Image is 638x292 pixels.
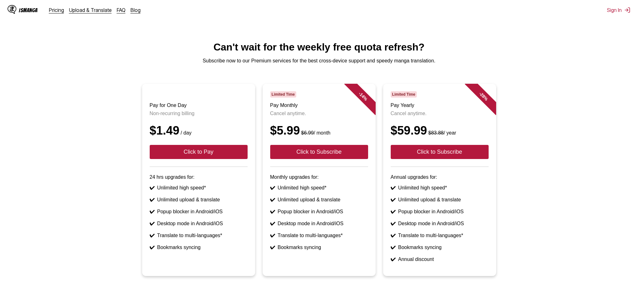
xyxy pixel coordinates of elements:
[270,233,368,238] li: Translate to multi-languages*
[391,245,489,250] li: Bookmarks syncing
[270,233,275,238] b: ✔
[69,7,112,13] a: Upload & Translate
[427,130,456,135] small: / year
[49,7,64,13] a: Pricing
[270,209,368,215] li: Popup blocker in Android/iOS
[344,77,382,115] div: - 14 %
[391,209,489,215] li: Popup blocker in Android/iOS
[270,209,275,214] b: ✔
[150,221,155,226] b: ✔
[150,245,155,250] b: ✔
[391,209,396,214] b: ✔
[270,197,368,203] li: Unlimited upload & translate
[391,221,489,226] li: Desktop mode in Android/iOS
[150,209,248,215] li: Popup blocker in Android/iOS
[150,145,248,159] button: Click to Pay
[391,257,396,262] b: ✔
[270,197,275,202] b: ✔
[607,7,630,13] button: Sign In
[8,5,49,15] a: IsManga LogoIsManga
[150,111,248,116] p: Non-recurring billing
[270,124,368,137] div: $5.99
[270,174,368,180] p: Monthly upgrades for:
[5,41,633,53] h1: Can't wait for the weekly free quota refresh?
[131,7,141,13] a: Blog
[391,174,489,180] p: Annual upgrades for:
[150,124,248,137] div: $1.49
[391,185,396,190] b: ✔
[150,221,248,226] li: Desktop mode in Android/iOS
[391,124,489,137] div: $59.99
[150,174,248,180] p: 24 hrs upgrades for:
[150,233,248,238] li: Translate to multi-languages*
[270,245,368,250] li: Bookmarks syncing
[391,111,489,116] p: Cancel anytime.
[270,185,275,190] b: ✔
[150,185,155,190] b: ✔
[180,130,192,135] small: / day
[391,103,489,108] h3: Pay Yearly
[270,185,368,191] li: Unlimited high speed*
[117,7,126,13] a: FAQ
[150,185,248,191] li: Unlimited high speed*
[464,77,502,115] div: - 28 %
[270,221,275,226] b: ✔
[150,197,248,203] li: Unlimited upload & translate
[428,130,444,135] s: $83.88
[19,7,38,13] div: IsManga
[391,221,396,226] b: ✔
[5,58,633,64] p: Subscribe now to our Premium services for the best cross-device support and speedy manga translat...
[150,245,248,250] li: Bookmarks syncing
[624,7,630,13] img: Sign out
[150,197,155,202] b: ✔
[270,245,275,250] b: ✔
[391,197,396,202] b: ✔
[391,233,489,238] li: Translate to multi-languages*
[300,130,330,135] small: / month
[270,103,368,108] h3: Pay Monthly
[391,245,396,250] b: ✔
[150,103,248,108] h3: Pay for One Day
[391,257,489,262] li: Annual discount
[150,233,155,238] b: ✔
[391,197,489,203] li: Unlimited upload & translate
[391,233,396,238] b: ✔
[270,145,368,159] button: Click to Subscribe
[270,111,368,116] p: Cancel anytime.
[270,91,296,98] span: Limited Time
[8,5,16,14] img: IsManga Logo
[391,91,417,98] span: Limited Time
[270,221,368,226] li: Desktop mode in Android/iOS
[391,185,489,191] li: Unlimited high speed*
[301,130,314,135] s: $6.99
[391,145,489,159] button: Click to Subscribe
[150,209,155,214] b: ✔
